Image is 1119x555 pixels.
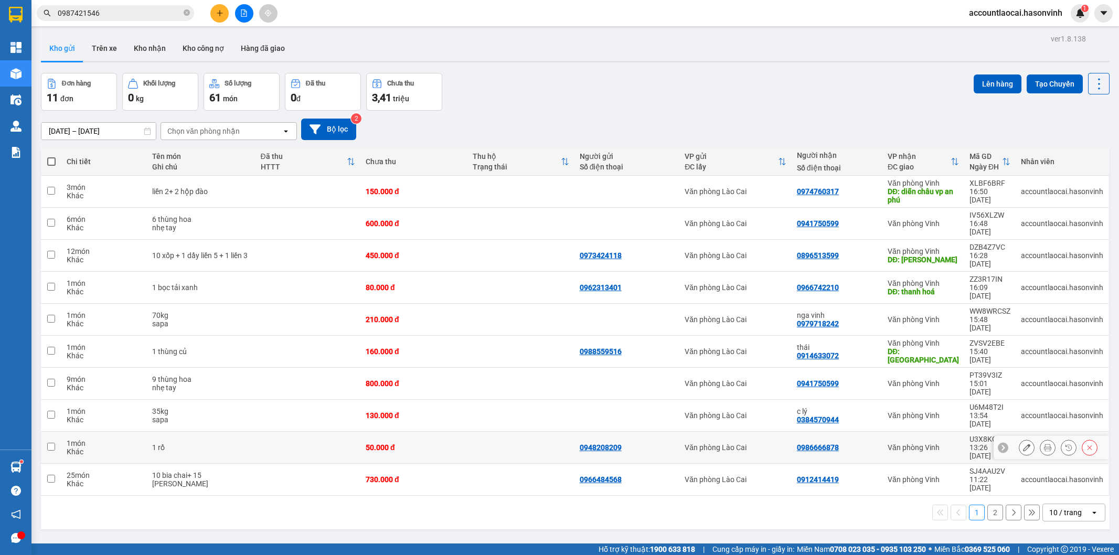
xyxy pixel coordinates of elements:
[136,94,144,103] span: kg
[152,471,250,488] div: 10 bia chai+ 15 bia lon
[67,183,142,191] div: 3 món
[11,486,21,496] span: question-circle
[888,187,959,204] div: DĐ: diễn châu vp an phú
[62,80,91,87] div: Đơn hàng
[987,505,1003,520] button: 2
[240,9,248,17] span: file-add
[685,152,778,161] div: VP gửi
[235,4,253,23] button: file-add
[965,545,1010,553] strong: 0369 525 060
[888,152,951,161] div: VP nhận
[969,283,1010,300] div: 16:09 [DATE]
[797,219,839,228] div: 0941750599
[797,351,839,360] div: 0914633072
[580,283,622,292] div: 0962313401
[366,315,462,324] div: 210.000 đ
[685,379,786,388] div: Văn phòng Lào Cai
[1083,5,1086,12] span: 1
[372,91,391,104] span: 3,41
[152,415,250,424] div: sapa
[306,80,325,87] div: Đã thu
[301,119,356,140] button: Bộ lọc
[969,275,1010,283] div: ZZ3R17IN
[797,151,877,159] div: Người nhận
[969,315,1010,332] div: 15:48 [DATE]
[685,219,786,228] div: Văn phòng Lào Cai
[969,339,1010,347] div: ZVSV2EBE
[83,36,125,61] button: Trên xe
[60,94,73,103] span: đơn
[797,311,877,319] div: nga vinh
[1027,74,1083,93] button: Tạo Chuyến
[685,475,786,484] div: Văn phòng Lào Cai
[210,4,229,23] button: plus
[797,407,877,415] div: c lý
[1021,283,1103,292] div: accountlaocai.hasonvinh
[797,543,926,555] span: Miền Nam
[67,383,142,392] div: Khác
[285,73,361,111] button: Đã thu0đ
[1090,508,1099,517] svg: open
[712,543,794,555] span: Cung cấp máy in - giấy in:
[467,148,574,176] th: Toggle SortBy
[67,223,142,232] div: Khác
[1051,33,1086,45] div: ver 1.8.138
[10,68,22,79] img: warehouse-icon
[41,36,83,61] button: Kho gửi
[128,91,134,104] span: 0
[296,94,301,103] span: đ
[67,471,142,479] div: 25 món
[969,243,1010,251] div: DZB4Z7VC
[125,36,174,61] button: Kho nhận
[888,255,959,264] div: DĐ: hồng lĩnh
[366,379,462,388] div: 800.000 đ
[1081,5,1089,12] sup: 1
[152,319,250,328] div: sapa
[122,73,198,111] button: Khối lượng0kg
[473,152,561,161] div: Thu hộ
[1021,379,1103,388] div: accountlaocai.hasonvinh
[888,315,959,324] div: Văn phòng Vinh
[152,251,250,260] div: 10 xốp + 1 dầy liền 5 + 1 liền 3
[797,283,839,292] div: 0966742210
[685,443,786,452] div: Văn phòng Lào Cai
[184,8,190,18] span: close-circle
[351,113,361,124] sup: 2
[366,73,442,111] button: Chưa thu3,41 triệu
[44,9,51,17] span: search
[797,319,839,328] div: 0979718242
[888,379,959,388] div: Văn phòng Vinh
[685,163,778,171] div: ĐC lấy
[969,211,1010,219] div: IV56XLZW
[152,283,250,292] div: 1 bọc tải xanh
[152,223,250,232] div: nhẹ tay
[888,219,959,228] div: Văn phòng Vinh
[152,152,250,161] div: Tên món
[259,4,278,23] button: aim
[366,475,462,484] div: 730.000 đ
[366,219,462,228] div: 600.000 đ
[152,215,250,223] div: 6 thùng hoa
[143,80,175,87] div: Khối lượng
[67,439,142,447] div: 1 món
[282,127,290,135] svg: open
[888,287,959,296] div: DĐ: thanh hoá
[882,148,964,176] th: Toggle SortBy
[67,447,142,456] div: Khác
[888,475,959,484] div: Văn phòng Vinh
[888,247,959,255] div: Văn phòng Vinh
[291,91,296,104] span: 0
[67,255,142,264] div: Khác
[152,347,250,356] div: 1 thùng củ
[152,383,250,392] div: nhẹ tay
[20,460,23,463] sup: 1
[685,347,786,356] div: Văn phòng Lào Cai
[152,163,250,171] div: Ghi chú
[67,279,142,287] div: 1 món
[1021,411,1103,420] div: accountlaocai.hasonvinh
[969,219,1010,236] div: 16:48 [DATE]
[58,7,182,19] input: Tìm tên, số ĐT hoặc mã đơn
[10,94,22,105] img: warehouse-icon
[67,407,142,415] div: 1 món
[969,403,1010,411] div: U6M48T2I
